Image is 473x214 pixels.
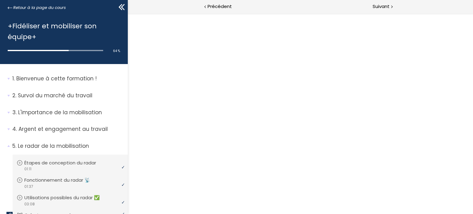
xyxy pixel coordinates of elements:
[12,125,17,133] span: 4.
[12,75,15,83] span: 1.
[8,21,117,42] h1: +Fidéliser et mobiliser son équipe+
[13,4,66,11] span: Retour à la page du cours
[8,4,66,11] a: Retour à la page du cours
[373,3,390,10] span: Suivant
[24,166,31,172] span: 01:11
[12,75,123,83] p: Bienvenue à cette formation !
[12,92,16,99] span: 2.
[24,159,105,166] p: Étapes de conception du radar
[24,177,99,184] p: Fonctionnement du radar 📡
[208,3,232,10] span: Précédent
[3,200,66,214] iframe: chat widget
[12,109,123,116] p: L'importance de la mobilisation
[24,184,33,189] span: 01:37
[12,125,123,133] p: Argent et engagement au travail
[24,194,109,201] p: Utilisations possibles du radar ✅
[12,142,16,150] span: 5.
[12,92,123,99] p: Survol du marché du travail
[12,109,17,116] span: 3.
[12,142,123,150] p: Le radar de la mobilisation
[113,49,120,53] span: 64 %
